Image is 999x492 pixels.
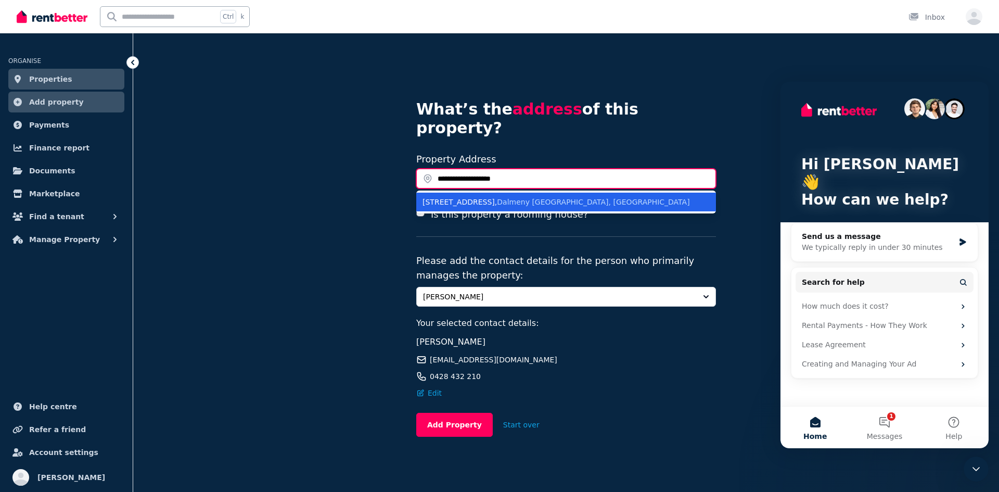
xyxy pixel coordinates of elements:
[964,457,989,482] iframe: Intercom live chat
[908,12,945,22] div: Inbox
[493,413,550,436] button: Start over
[29,187,80,200] span: Marketplace
[416,317,716,330] p: Your selected contact details:
[8,183,124,204] a: Marketplace
[29,400,77,413] span: Help centre
[8,396,124,417] a: Help centre
[428,388,442,398] span: Edit
[416,154,496,165] label: Property Address
[8,115,124,135] a: Payments
[8,92,124,112] a: Add property
[29,96,84,108] span: Add property
[8,419,124,440] a: Refer a friend
[416,413,493,437] button: Add Property
[17,9,87,24] img: RentBetter
[29,165,75,177] span: Documents
[29,423,86,436] span: Refer a friend
[29,142,89,154] span: Finance report
[220,10,236,23] span: Ctrl
[240,12,244,21] span: k
[8,442,124,463] a: Account settings
[416,100,716,137] h4: What’s the of this property?
[780,82,989,448] iframe: Intercom live chat
[8,69,124,90] a: Properties
[8,160,124,181] a: Documents
[8,206,124,227] button: Find a tenant
[8,229,124,250] button: Manage Property
[416,254,716,283] p: Please add the contact details for the person who primarily manages the property:
[29,210,84,223] span: Find a tenant
[430,355,557,365] span: [EMAIL_ADDRESS][DOMAIN_NAME]
[513,100,582,118] span: address
[29,119,69,131] span: Payments
[497,198,689,206] span: Dalmeny [GEOGRAPHIC_DATA], [GEOGRAPHIC_DATA]
[29,73,72,85] span: Properties
[29,233,100,246] span: Manage Property
[423,292,695,302] span: [PERSON_NAME]
[430,371,481,382] span: 0428 432 210
[416,388,442,398] button: Edit
[8,57,41,65] span: ORGANISE
[422,197,697,207] div: [STREET_ADDRESS] ,
[431,207,588,222] label: Is this property a rooming house?
[8,137,124,158] a: Finance report
[37,471,105,484] span: [PERSON_NAME]
[416,337,485,347] span: [PERSON_NAME]
[416,287,716,307] button: [PERSON_NAME]
[29,446,98,459] span: Account settings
